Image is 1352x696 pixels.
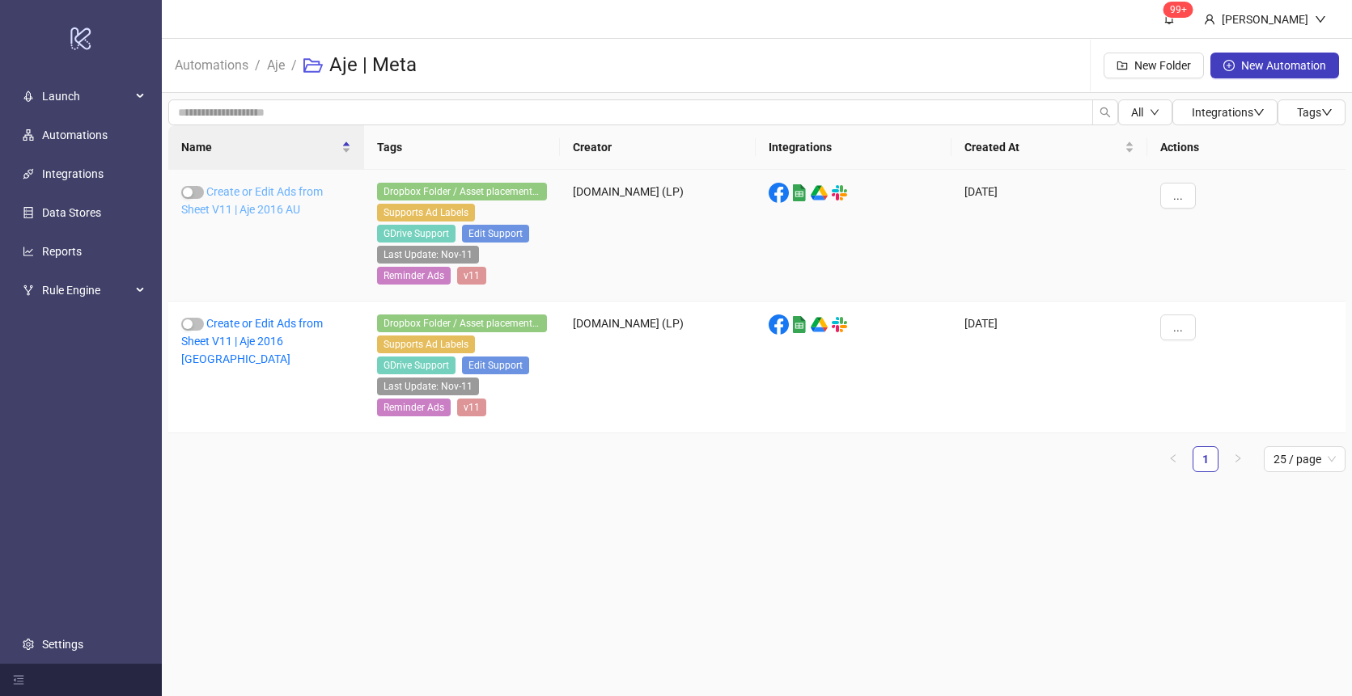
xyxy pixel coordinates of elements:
[1168,453,1178,463] span: left
[1172,99,1278,125] button: Integrationsdown
[1131,106,1143,119] span: All
[1253,107,1265,118] span: down
[560,170,756,302] div: [DOMAIN_NAME] (LP)
[1173,321,1183,334] span: ...
[377,204,475,221] span: Supports Ad Labels
[42,638,83,651] a: Settings
[1274,447,1336,471] span: 25 / page
[951,170,1147,302] div: [DATE]
[964,138,1121,156] span: Created At
[1225,446,1251,472] li: Next Page
[377,335,475,353] span: Supports Ad Labels
[377,267,451,285] span: Reminder Ads
[756,125,951,170] th: Integrations
[23,91,34,102] span: rocket
[364,125,560,170] th: Tags
[42,129,108,141] a: Automations
[13,674,24,685] span: menu-fold
[1100,107,1111,118] span: search
[1160,446,1186,472] li: Previous Page
[264,55,288,73] a: Aje
[1150,108,1159,117] span: down
[1233,453,1243,463] span: right
[1117,60,1128,71] span: folder-add
[1118,99,1172,125] button: Alldown
[1160,183,1196,209] button: ...
[377,314,547,332] span: Dropbox Folder / Asset placement detection
[560,125,756,170] th: Creator
[951,302,1147,433] div: [DATE]
[1160,314,1196,340] button: ...
[377,246,479,264] span: Last Update: Nov-11
[1163,2,1193,18] sup: 1779
[377,183,547,200] span: Dropbox Folder / Asset placement detection
[951,125,1147,170] th: Created At
[168,125,364,170] th: Name
[42,167,104,180] a: Integrations
[1321,107,1333,118] span: down
[560,302,756,433] div: [DOMAIN_NAME] (LP)
[42,274,131,306] span: Rule Engine
[42,245,82,258] a: Reports
[255,40,261,91] li: /
[42,80,131,112] span: Launch
[457,267,486,285] span: v11
[457,399,486,416] span: v11
[462,225,529,243] span: Edit Support
[1134,59,1191,72] span: New Folder
[1173,189,1183,202] span: ...
[1147,125,1346,170] th: Actions
[1193,446,1218,472] li: 1
[1297,106,1333,119] span: Tags
[181,317,323,365] a: Create or Edit Ads from Sheet V11 | Aje 2016 [GEOGRAPHIC_DATA]
[1223,60,1235,71] span: plus-circle
[1278,99,1346,125] button: Tagsdown
[1225,446,1251,472] button: right
[1163,13,1175,24] span: bell
[462,356,529,374] span: Edit Support
[172,55,252,73] a: Automations
[377,225,456,243] span: GDrive Support
[1241,59,1326,72] span: New Automation
[1204,14,1215,25] span: user
[181,185,323,216] a: Create or Edit Ads from Sheet V11 | Aje 2016 AU
[23,285,34,296] span: fork
[1104,53,1204,78] button: New Folder
[1315,14,1326,25] span: down
[377,378,479,395] span: Last Update: Nov-11
[291,40,297,91] li: /
[303,56,323,75] span: folder-open
[1160,446,1186,472] button: left
[329,53,417,78] h3: Aje | Meta
[1264,446,1346,472] div: Page Size
[1210,53,1339,78] button: New Automation
[1192,106,1265,119] span: Integrations
[1193,447,1218,471] a: 1
[377,399,451,416] span: Reminder Ads
[377,356,456,374] span: GDrive Support
[1215,11,1315,28] div: [PERSON_NAME]
[181,138,338,156] span: Name
[42,206,101,219] a: Data Stores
